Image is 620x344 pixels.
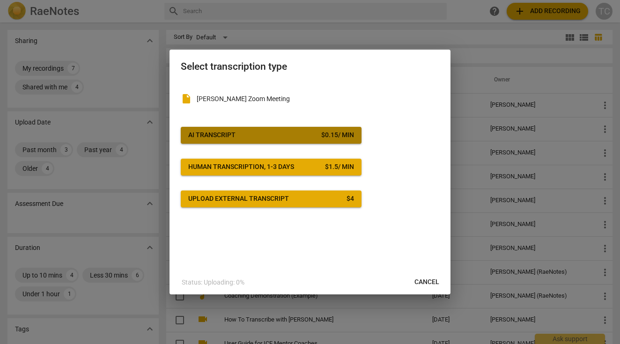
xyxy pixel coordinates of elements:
div: $ 0.15 / min [321,131,354,140]
span: insert_drive_file [181,93,192,104]
div: $ 4 [347,194,354,204]
div: Upload external transcript [188,194,289,204]
h2: Select transcription type [181,61,439,73]
div: AI Transcript [188,131,236,140]
span: Cancel [414,278,439,287]
div: $ 1.5 / min [325,162,354,172]
p: Tara Corry's Zoom Meeting [197,94,439,104]
div: Human transcription, 1-3 days [188,162,294,172]
p: Status: Uploading: 0% [182,278,244,287]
